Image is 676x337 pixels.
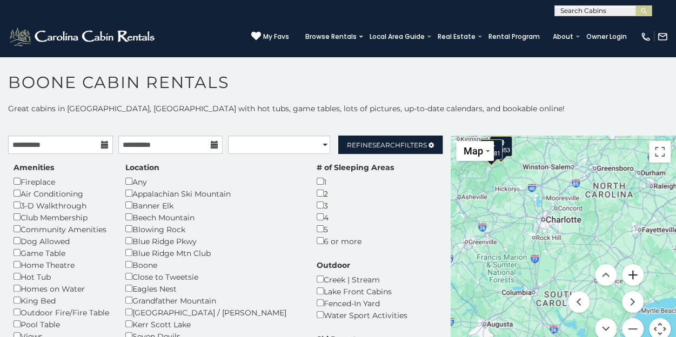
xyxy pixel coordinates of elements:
div: Blowing Rock [125,223,300,235]
div: Eagles Nest [125,282,300,294]
button: Move left [568,291,590,313]
div: Air Conditioning [14,187,109,199]
div: Kerr Scott Lake [125,318,300,330]
div: Blue Ridge Mtn Club [125,247,300,259]
span: My Favs [263,32,289,42]
div: Blue Ridge Pkwy [125,235,300,247]
a: Local Area Guide [364,29,430,44]
div: 3 [317,199,394,211]
div: 4 [317,211,394,223]
div: Fenced-In Yard [317,297,407,309]
div: 5 [317,223,394,235]
img: phone-regular-white.png [640,31,651,42]
a: About [547,29,579,44]
div: Home Theatre [14,259,109,271]
label: Location [125,162,159,173]
div: Grandfather Mountain [125,294,300,306]
div: Appalachian Ski Mountain [125,187,300,199]
div: Banner Elk [125,199,300,211]
div: 3-D Walkthrough [14,199,109,211]
div: Boone [125,259,300,271]
a: Rental Program [483,29,545,44]
div: $1,881 [480,139,503,160]
span: Refine Filters [347,141,427,149]
img: mail-regular-white.png [657,31,668,42]
div: Water Sport Activities [317,309,407,321]
a: My Favs [251,31,289,42]
div: Beech Mountain [125,211,300,223]
img: White-1-2.png [8,26,158,48]
a: RefineSearchFilters [338,136,443,154]
div: 2 [317,187,394,199]
div: Dog Allowed [14,235,109,247]
span: Search [372,141,400,149]
label: Amenities [14,162,54,173]
label: Outdoor [317,260,350,271]
div: Pool Table [14,318,109,330]
button: Change map style [456,141,494,161]
button: Move up [595,264,617,286]
div: Lake Front Cabins [317,285,407,297]
a: Owner Login [581,29,632,44]
label: # of Sleeping Areas [317,162,394,173]
div: King Bed [14,294,109,306]
div: Any [125,176,300,187]
div: Homes on Water [14,282,109,294]
button: Toggle fullscreen view [649,141,671,163]
div: [GEOGRAPHIC_DATA] / [PERSON_NAME] [125,306,300,318]
div: Club Membership [14,211,109,223]
div: Community Amenities [14,223,109,235]
span: Map [464,145,483,157]
div: $1,053 [490,136,512,157]
div: Game Table [14,247,109,259]
div: 6 or more [317,235,394,247]
div: Creek | Stream [317,273,407,285]
a: Browse Rentals [300,29,362,44]
div: Outdoor Fire/Fire Table [14,306,109,318]
div: Hot Tub [14,271,109,282]
div: 1 [317,176,394,187]
button: Move right [622,291,644,313]
div: Close to Tweetsie [125,271,300,282]
div: Fireplace [14,176,109,187]
a: Real Estate [432,29,481,44]
button: Zoom in [622,264,644,286]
